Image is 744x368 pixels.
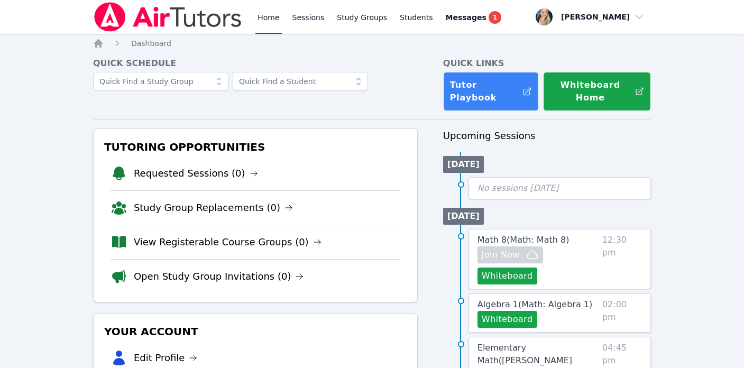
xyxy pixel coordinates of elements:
span: Dashboard [131,39,171,48]
a: Open Study Group Invitations (0) [134,269,304,284]
span: 1 [489,11,501,24]
h3: Upcoming Sessions [443,128,651,143]
input: Quick Find a Study Group [93,72,228,91]
li: [DATE] [443,208,484,225]
li: [DATE] [443,156,484,173]
a: View Registerable Course Groups (0) [134,235,322,250]
a: Study Group Replacements (0) [134,200,293,215]
h3: Tutoring Opportunities [102,137,409,157]
span: Join Now [482,249,520,261]
img: Air Tutors [93,2,243,32]
h3: Your Account [102,322,409,341]
nav: Breadcrumb [93,38,651,49]
span: Math 8 ( Math: Math 8 ) [477,235,570,245]
a: Edit Profile [134,351,198,365]
span: Algebra 1 ( Math: Algebra 1 ) [477,299,592,309]
input: Quick Find a Student [233,72,368,91]
button: Whiteboard [477,268,537,284]
a: Algebra 1(Math: Algebra 1) [477,298,592,311]
span: No sessions [DATE] [477,183,559,193]
a: Tutor Playbook [443,72,539,111]
span: 12:30 pm [602,234,642,284]
button: Whiteboard Home [543,72,651,111]
a: Math 8(Math: Math 8) [477,234,570,246]
button: Join Now [477,246,543,263]
span: Messages [446,12,486,23]
a: Requested Sessions (0) [134,166,258,181]
h4: Quick Links [443,57,651,70]
a: Dashboard [131,38,171,49]
h4: Quick Schedule [93,57,418,70]
button: Whiteboard [477,311,537,328]
span: 02:00 pm [602,298,642,328]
